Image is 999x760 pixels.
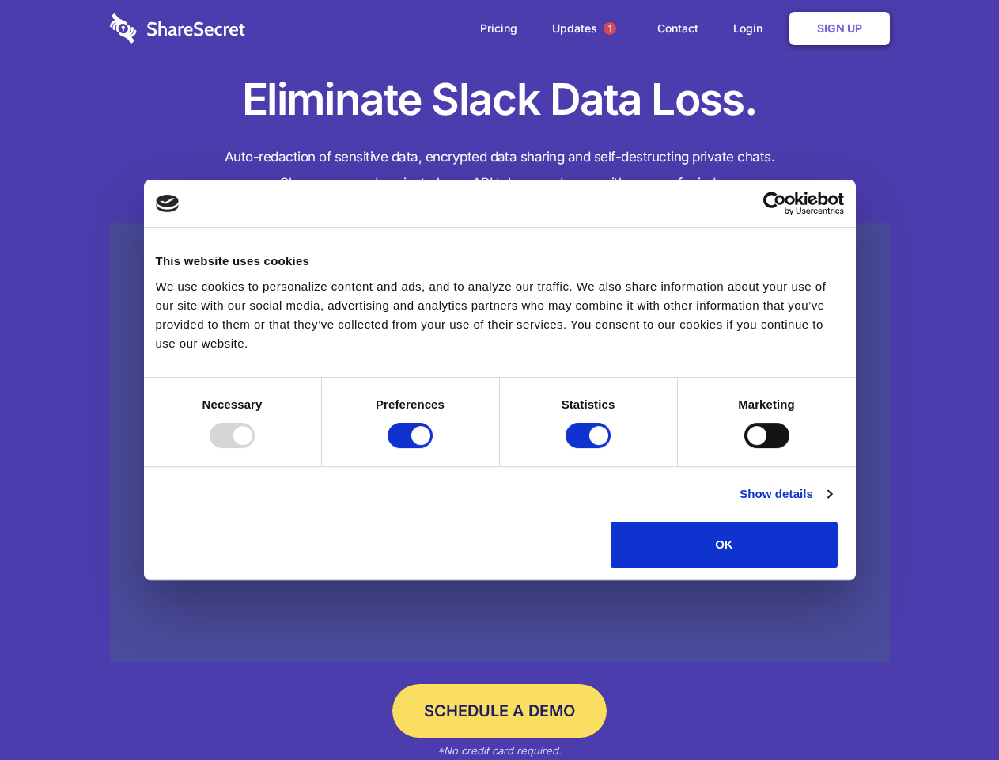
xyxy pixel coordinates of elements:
img: logo-wordmark-white-trans-d4663122ce5f474addd5e946df7df03e33cb6a1c49d2221995e7729f52c070b2.svg [110,13,245,44]
em: *No credit card required. [437,744,562,757]
div: We use cookies to personalize content and ads, and to analyze our traffic. We also share informat... [156,277,844,353]
strong: Statistics [562,397,615,411]
h1: Eliminate Slack Data Loss. [110,71,890,128]
button: OK [611,522,838,568]
img: logo [156,195,180,212]
a: Usercentrics Cookiebot - opens in a new window [706,192,844,215]
a: Pricing [464,4,533,53]
a: Wistia video thumbnail [110,223,890,663]
a: Show details [740,484,831,503]
span: 1 [604,22,616,35]
strong: Marketing [738,397,795,411]
strong: Necessary [202,397,263,411]
h4: Auto-redaction of sensitive data, encrypted data sharing and self-destructing private chats. Shar... [110,144,890,196]
a: Contact [641,4,714,53]
div: This website uses cookies [156,252,844,271]
strong: Preferences [376,397,445,411]
a: Login [717,4,786,53]
a: Sign Up [789,12,890,45]
a: Schedule a Demo [392,684,607,738]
